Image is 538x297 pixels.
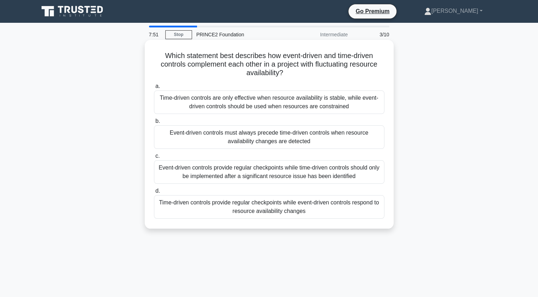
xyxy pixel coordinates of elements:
[154,125,384,149] div: Event-driven controls must always precede time-driven controls when resource availability changes...
[145,27,165,42] div: 7:51
[407,4,500,18] a: [PERSON_NAME]
[192,27,290,42] div: PRINCE2 Foundation
[154,90,384,114] div: Time-driven controls are only effective when resource availability is stable, while event-driven ...
[290,27,352,42] div: Intermediate
[155,188,160,194] span: d.
[155,83,160,89] span: a.
[155,153,160,159] span: c.
[154,195,384,219] div: Time-driven controls provide regular checkpoints while event-driven controls respond to resource ...
[155,118,160,124] span: b.
[351,7,394,16] a: Go Premium
[352,27,394,42] div: 3/10
[165,30,192,39] a: Stop
[154,160,384,184] div: Event-driven controls provide regular checkpoints while time-driven controls should only be imple...
[153,51,385,78] h5: Which statement best describes how event-driven and time-driven controls complement each other in...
